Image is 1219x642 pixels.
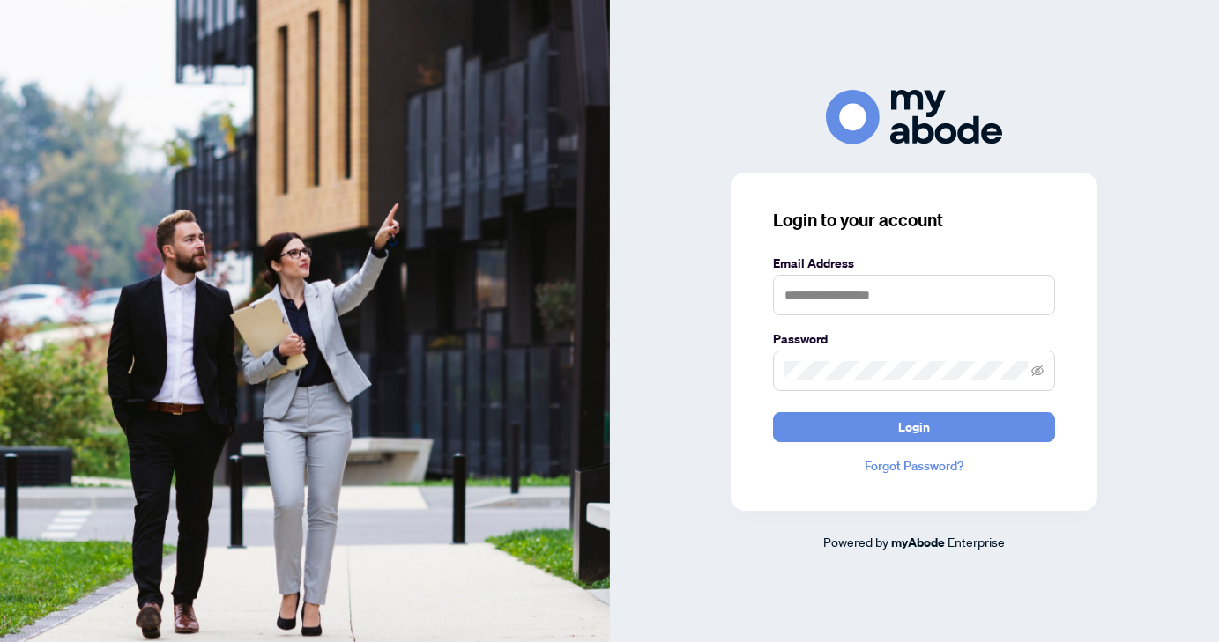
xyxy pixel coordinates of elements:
[773,456,1055,476] a: Forgot Password?
[773,254,1055,273] label: Email Address
[773,329,1055,349] label: Password
[1031,365,1044,377] span: eye-invisible
[898,413,930,441] span: Login
[948,534,1005,550] span: Enterprise
[773,412,1055,442] button: Login
[826,90,1002,144] img: ma-logo
[773,208,1055,232] h3: Login to your account
[823,534,888,550] span: Powered by
[891,533,945,552] a: myAbode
